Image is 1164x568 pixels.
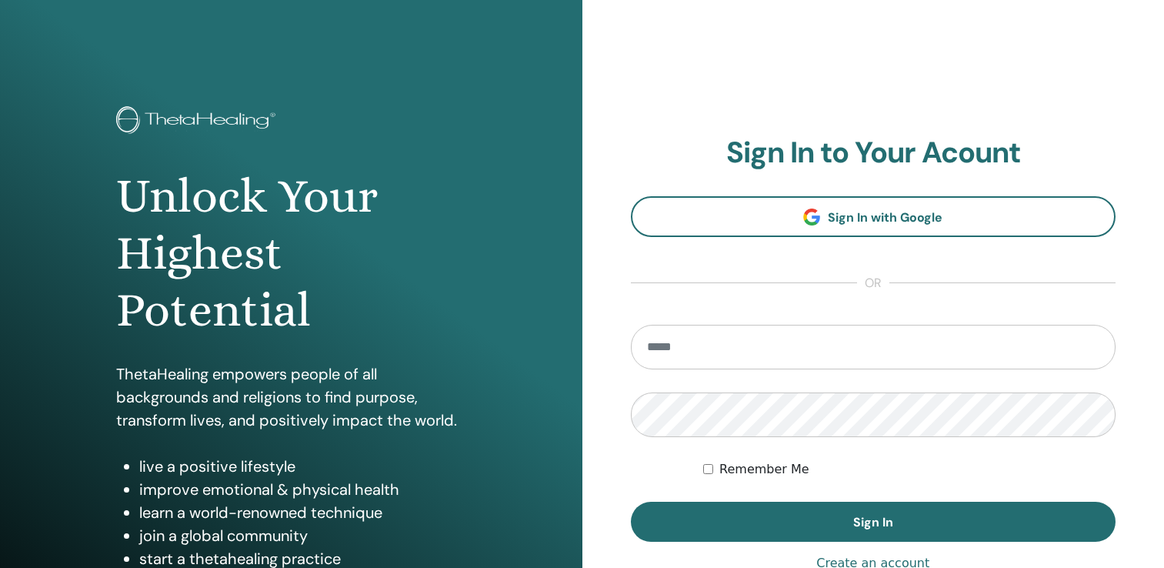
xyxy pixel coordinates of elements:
[857,274,889,292] span: or
[631,196,1116,237] a: Sign In with Google
[853,514,893,530] span: Sign In
[116,168,465,339] h1: Unlock Your Highest Potential
[828,209,942,226] span: Sign In with Google
[631,502,1116,542] button: Sign In
[703,460,1116,479] div: Keep me authenticated indefinitely or until I manually logout
[139,478,465,501] li: improve emotional & physical health
[139,455,465,478] li: live a positive lifestyle
[719,460,809,479] label: Remember Me
[116,363,465,432] p: ThetaHealing empowers people of all backgrounds and religions to find purpose, transform lives, a...
[139,524,465,547] li: join a global community
[139,501,465,524] li: learn a world-renowned technique
[631,135,1116,171] h2: Sign In to Your Acount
